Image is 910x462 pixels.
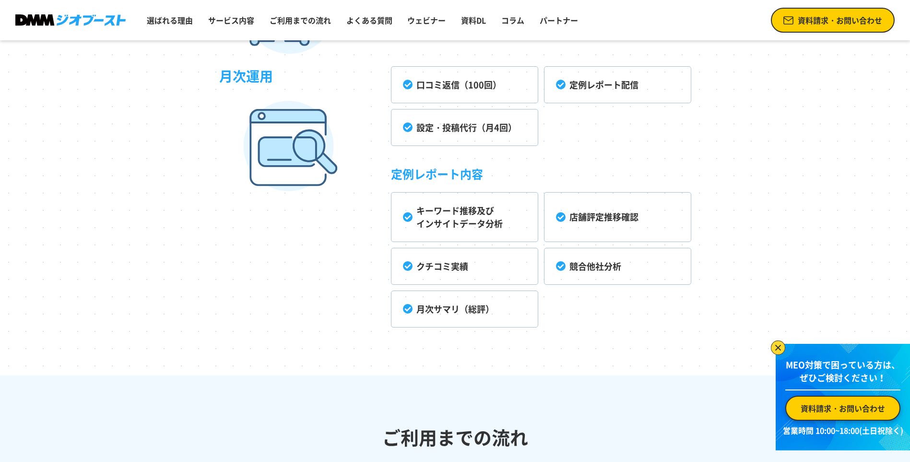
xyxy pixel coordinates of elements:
[785,358,900,390] p: MEO対策で困っている方は、 ぜひご検討ください！
[785,396,900,421] a: 資料請求・お問い合わせ
[798,14,882,26] span: 資料請求・お問い合わせ
[536,11,582,30] a: パートナー
[219,66,391,328] h3: 月次運用
[497,11,528,30] a: コラム
[143,11,197,30] a: 選ばれる理由
[391,291,538,328] li: 月次サマリ（総評）
[544,66,691,103] li: 定例レポート配信
[544,248,691,285] li: 競合他社分析
[781,425,904,436] p: 営業時間 10:00~18:00(土日祝除く)
[771,8,895,33] a: 資料請求・お問い合わせ
[343,11,396,30] a: よくある質問
[457,11,490,30] a: 資料DL
[403,11,449,30] a: ウェビナー
[391,109,538,146] li: 設定・投稿代行（月4回）
[391,66,538,103] li: 口コミ返信（100回）
[391,152,691,192] h4: 定例レポート内容
[544,192,691,242] li: 店舗評定推移確認
[801,402,885,414] span: 資料請求・お問い合わせ
[15,14,126,26] img: DMMジオブースト
[266,11,335,30] a: ご利用までの流れ
[391,248,538,285] li: クチコミ実績
[204,11,258,30] a: サービス内容
[771,340,785,355] img: バナーを閉じる
[391,192,538,242] li: キーワード推移及び インサイトデータ分析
